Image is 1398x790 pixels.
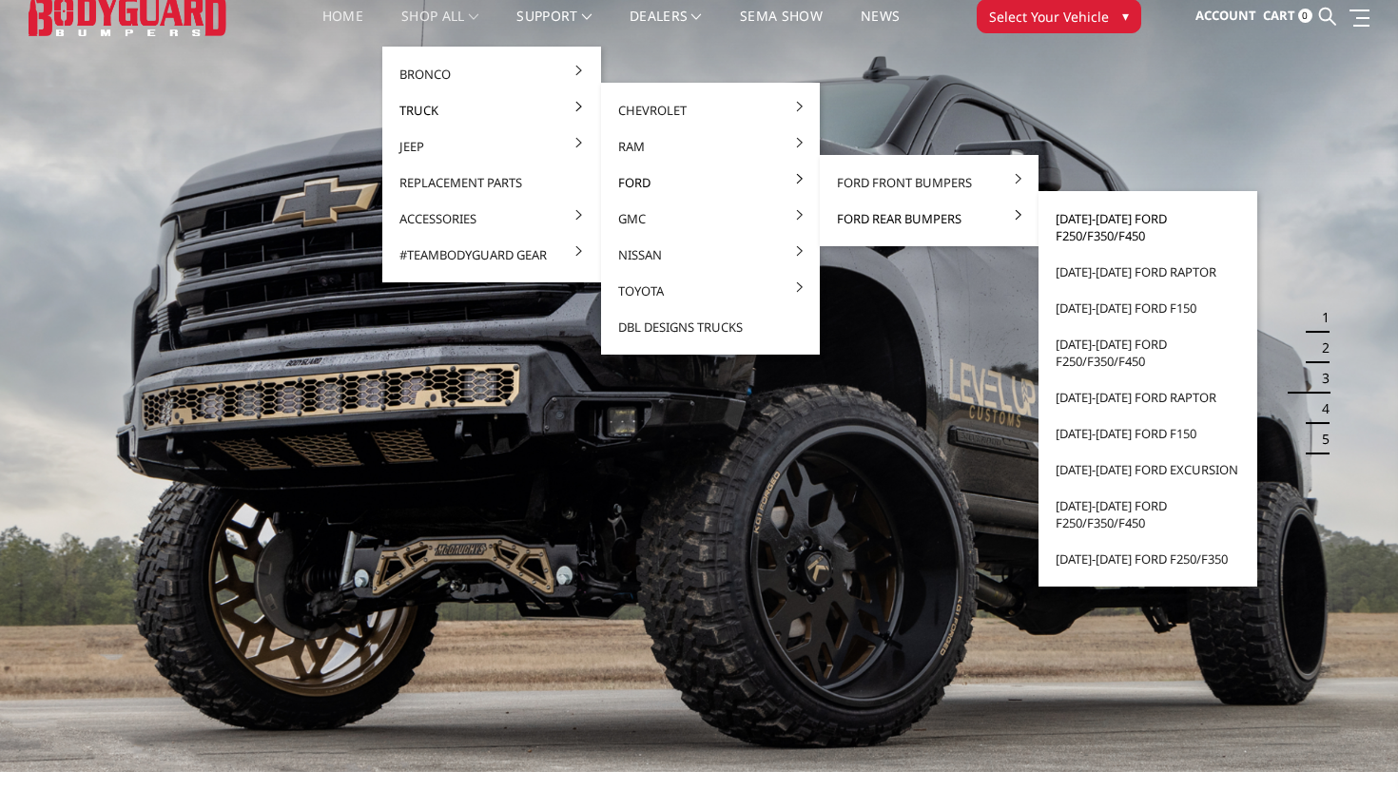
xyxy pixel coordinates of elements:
[740,10,823,47] a: SEMA Show
[1046,254,1250,290] a: [DATE]-[DATE] Ford Raptor
[1046,326,1250,379] a: [DATE]-[DATE] Ford F250/F350/F450
[1311,333,1330,363] button: 2 of 5
[630,10,702,47] a: Dealers
[390,164,593,201] a: Replacement Parts
[1046,201,1250,254] a: [DATE]-[DATE] Ford F250/F350/F450
[322,10,363,47] a: Home
[609,201,812,237] a: GMC
[609,309,812,345] a: DBL Designs Trucks
[827,164,1031,201] a: Ford Front Bumpers
[401,10,478,47] a: shop all
[1046,541,1250,577] a: [DATE]-[DATE] Ford F250/F350
[1046,415,1250,452] a: [DATE]-[DATE] Ford F150
[609,92,812,128] a: Chevrolet
[516,10,592,47] a: Support
[390,201,593,237] a: Accessories
[609,128,812,164] a: Ram
[1311,363,1330,394] button: 3 of 5
[609,164,812,201] a: Ford
[1046,488,1250,541] a: [DATE]-[DATE] Ford F250/F350/F450
[1046,379,1250,415] a: [DATE]-[DATE] Ford Raptor
[1263,7,1295,24] span: Cart
[1298,9,1312,23] span: 0
[390,92,593,128] a: Truck
[609,237,812,273] a: Nissan
[390,56,593,92] a: Bronco
[861,10,900,47] a: News
[1311,424,1330,454] button: 5 of 5
[1046,290,1250,326] a: [DATE]-[DATE] Ford F150
[609,273,812,309] a: Toyota
[989,7,1109,27] span: Select Your Vehicle
[1046,452,1250,488] a: [DATE]-[DATE] Ford Excursion
[390,237,593,273] a: #TeamBodyguard Gear
[390,128,593,164] a: Jeep
[1311,302,1330,333] button: 1 of 5
[1122,6,1129,26] span: ▾
[1311,394,1330,424] button: 4 of 5
[1195,7,1256,24] span: Account
[827,201,1031,237] a: Ford Rear Bumpers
